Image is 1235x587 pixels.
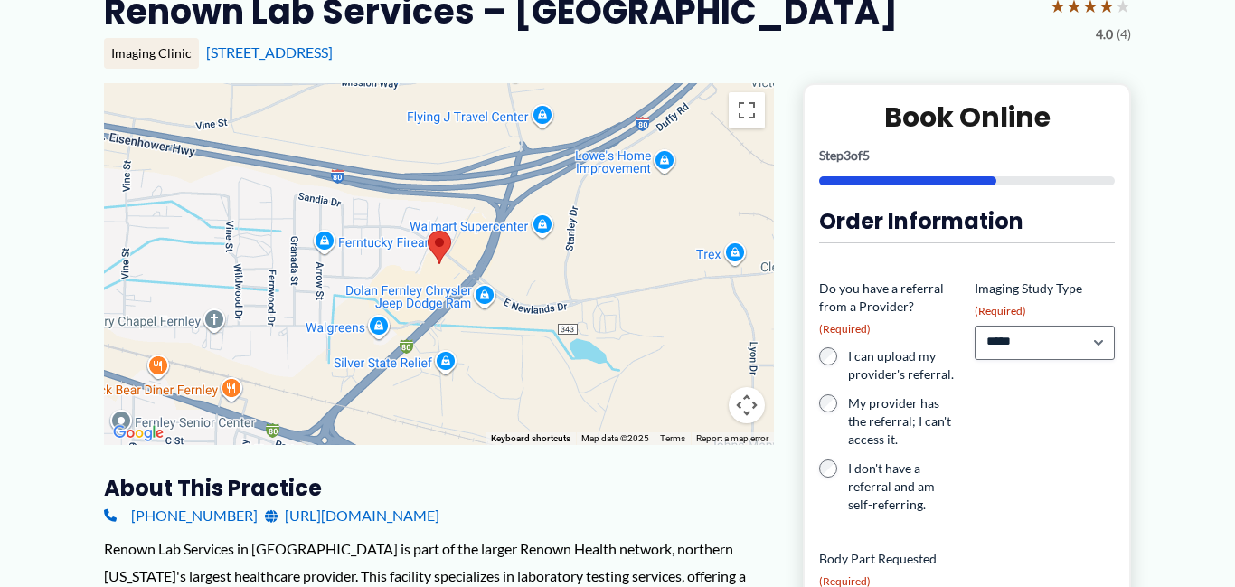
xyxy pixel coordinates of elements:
a: Terms (opens in new tab) [660,433,685,443]
label: I don't have a referral and am self-referring. [848,459,959,514]
span: 4.0 [1096,23,1113,46]
a: [PHONE_NUMBER] [104,502,258,529]
label: My provider has the referral; I can't access it. [848,394,959,449]
a: [URL][DOMAIN_NAME] [265,502,439,529]
div: Imaging Clinic [104,38,199,69]
span: (Required) [975,304,1026,317]
button: Map camera controls [729,387,765,423]
a: Open this area in Google Maps (opens a new window) [108,421,168,445]
span: (Required) [819,322,871,336]
button: Keyboard shortcuts [491,432,570,445]
span: 3 [844,147,851,163]
a: [STREET_ADDRESS] [206,43,333,61]
span: Map data ©2025 [581,433,649,443]
label: I can upload my provider's referral. [848,347,959,383]
legend: Do you have a referral from a Provider? [819,279,959,336]
p: Step of [819,149,1115,162]
h3: Order Information [819,207,1115,235]
h3: About this practice [104,474,774,502]
a: Report a map error [696,433,768,443]
h2: Book Online [819,99,1115,135]
label: Imaging Study Type [975,279,1115,318]
button: Toggle fullscreen view [729,92,765,128]
span: (4) [1117,23,1131,46]
span: 5 [863,147,870,163]
img: Google [108,421,168,445]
